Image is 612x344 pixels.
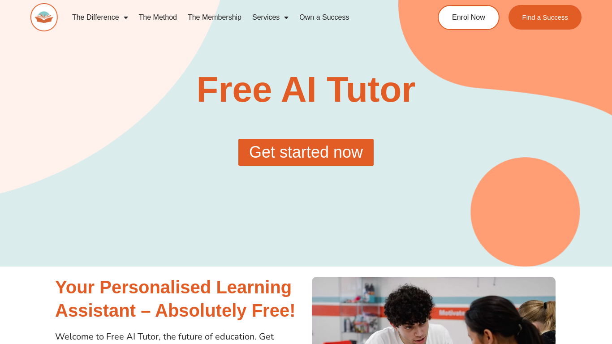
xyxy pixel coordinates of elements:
[67,7,406,28] nav: Menu
[438,5,500,30] a: Enrol Now
[55,275,302,322] h2: Your Personalised Learning Assistant – Absolutely Free!
[249,144,363,160] span: Get started now
[182,7,247,28] a: The Membership
[452,14,485,21] span: Enrol Now
[238,139,374,166] a: Get started now
[294,7,354,28] a: Own a Success
[509,5,582,30] a: Find a Success
[67,7,134,28] a: The Difference
[522,14,568,21] span: Find a Success
[134,7,182,28] a: The Method
[166,72,445,107] h1: Free AI Tutor
[247,7,294,28] a: Services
